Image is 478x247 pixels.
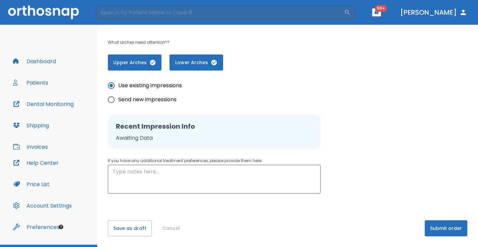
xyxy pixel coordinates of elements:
[9,198,76,214] button: Account Settings
[9,117,53,133] button: Shipping
[160,220,183,236] button: Cancel
[108,38,318,46] p: What arches need attention*?
[115,59,155,66] span: Upper Arches
[96,6,344,19] input: Search by Patient Name or Case #
[9,139,52,155] button: Invoices
[118,96,177,104] span: Send new impressions
[118,82,182,90] span: Use existing impressions
[116,121,313,131] h2: Recent Impression Info
[116,134,313,142] p: Awaiting Data
[425,220,467,236] button: Submit order
[108,220,152,236] button: Save as draft
[9,176,54,192] button: Price List
[169,54,223,71] button: Lower Arches
[8,5,79,19] img: Orthosnap
[9,75,52,91] button: Patients
[9,219,63,235] button: Preferences
[176,59,216,66] span: Lower Arches
[9,155,63,171] button: Help Center
[9,96,78,112] button: Dental Monitoring
[398,6,470,18] button: [PERSON_NAME]
[9,53,60,69] button: Dashboard
[108,54,161,71] button: Upper Arches
[58,224,64,230] div: Tooltip anchor
[375,5,387,12] span: 99+
[108,157,321,165] p: If you have any additional treatment preferences, please provide them here:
